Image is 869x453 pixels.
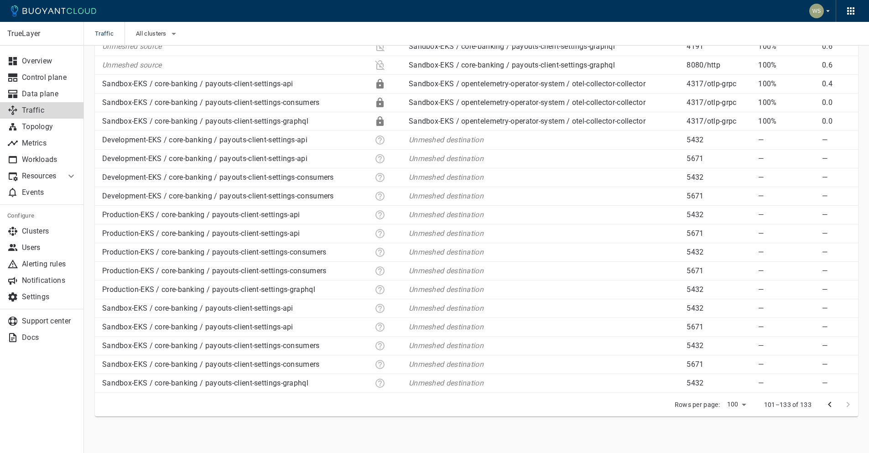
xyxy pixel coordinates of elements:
a: Sandbox-EKS / opentelemetry-operator-system / otel-collector-collector [409,117,645,125]
p: — [758,285,815,294]
div: Unknown [375,191,385,202]
p: 100% [758,42,815,51]
span: Traffic [95,22,125,46]
p: 4191 [687,42,751,51]
a: Sandbox-EKS / core-banking / payouts-client-settings-graphql [102,379,308,387]
p: 0.0 [822,98,851,107]
p: Metrics [22,139,77,148]
p: 0.6 [822,42,851,51]
div: Unknown [375,228,385,239]
p: — [822,173,851,182]
p: Workloads [22,155,77,164]
p: Unmeshed destination [409,304,679,313]
p: — [758,210,815,219]
p: Unmeshed destination [409,360,679,369]
p: — [822,285,851,294]
p: — [758,229,815,238]
p: — [758,173,815,182]
a: Sandbox-EKS / core-banking / payouts-client-settings-graphql [409,61,615,69]
div: Unknown [375,247,385,258]
div: 100 [723,398,749,411]
p: Support center [22,317,77,326]
a: Production-EKS / core-banking / payouts-client-settings-consumers [102,266,327,275]
p: Rows per page: [675,400,720,409]
a: Production-EKS / core-banking / payouts-client-settings-graphql [102,285,315,294]
p: — [758,248,815,257]
p: 100% [758,98,815,107]
p: Unmeshed destination [409,154,679,163]
div: Unknown [375,340,385,351]
p: Unmeshed destination [409,173,679,182]
div: Unknown [375,303,385,314]
p: — [822,135,851,145]
div: Unknown [375,172,385,183]
a: Development-EKS / core-banking / payouts-client-settings-api [102,154,307,163]
a: Production-EKS / core-banking / payouts-client-settings-consumers [102,248,327,256]
a: Development-EKS / core-banking / payouts-client-settings-consumers [102,173,334,182]
p: — [822,323,851,332]
p: 100% [758,61,815,70]
p: — [822,266,851,276]
a: Sandbox-EKS / core-banking / payouts-client-settings-graphql [409,42,615,51]
p: — [758,323,815,332]
a: Sandbox-EKS / core-banking / payouts-client-settings-consumers [102,98,320,107]
p: Clusters [22,227,77,236]
p: Resources [22,172,58,181]
p: — [758,304,815,313]
a: Sandbox-EKS / core-banking / payouts-client-settings-consumers [102,341,320,350]
p: 0.0 [822,117,851,126]
p: 5432 [687,173,751,182]
p: 0.4 [822,79,851,89]
div: Unknown [375,359,385,370]
p: 5432 [687,379,751,388]
p: Alerting rules [22,260,77,269]
div: Unknown [375,135,385,146]
p: — [758,154,815,163]
p: 5432 [687,248,751,257]
p: — [758,192,815,201]
p: Settings [22,292,77,302]
span: All clusters [136,30,168,37]
p: 5432 [687,285,751,294]
div: Unknown [375,378,385,389]
p: 5671 [687,323,751,332]
img: Weichung Shaw [809,4,824,18]
div: Plaintext [375,41,385,52]
p: Control plane [22,73,77,82]
p: 4317 / otlp-grpc [687,117,751,126]
div: Unknown [375,153,385,164]
h5: Configure [7,212,77,219]
button: previous page [821,396,839,414]
a: Sandbox-EKS / core-banking / payouts-client-settings-api [102,323,293,331]
p: 5671 [687,266,751,276]
p: 5432 [687,135,751,145]
p: Topology [22,122,77,131]
p: — [822,229,851,238]
p: 5432 [687,210,751,219]
p: Unmeshed destination [409,210,679,219]
a: Development-EKS / core-banking / payouts-client-settings-api [102,135,307,144]
a: Sandbox-EKS / opentelemetry-operator-system / otel-collector-collector [409,79,645,88]
a: Production-EKS / core-banking / payouts-client-settings-api [102,210,300,219]
p: — [758,266,815,276]
p: Unmeshed destination [409,341,679,350]
p: — [758,360,815,369]
p: 5432 [687,341,751,350]
p: 100% [758,79,815,89]
p: — [822,379,851,388]
p: — [822,248,851,257]
p: 5671 [687,154,751,163]
a: Development-EKS / core-banking / payouts-client-settings-consumers [102,192,334,200]
p: 4317 / otlp-grpc [687,79,751,89]
p: Traffic [22,106,77,115]
p: Overview [22,57,77,66]
button: All clusters [136,27,179,41]
p: Unmeshed destination [409,323,679,332]
p: — [822,210,851,219]
p: 5671 [687,192,751,201]
p: — [822,360,851,369]
p: — [822,304,851,313]
p: Unmeshed source [102,42,367,51]
p: Users [22,243,77,252]
p: TrueLayer [7,29,76,38]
